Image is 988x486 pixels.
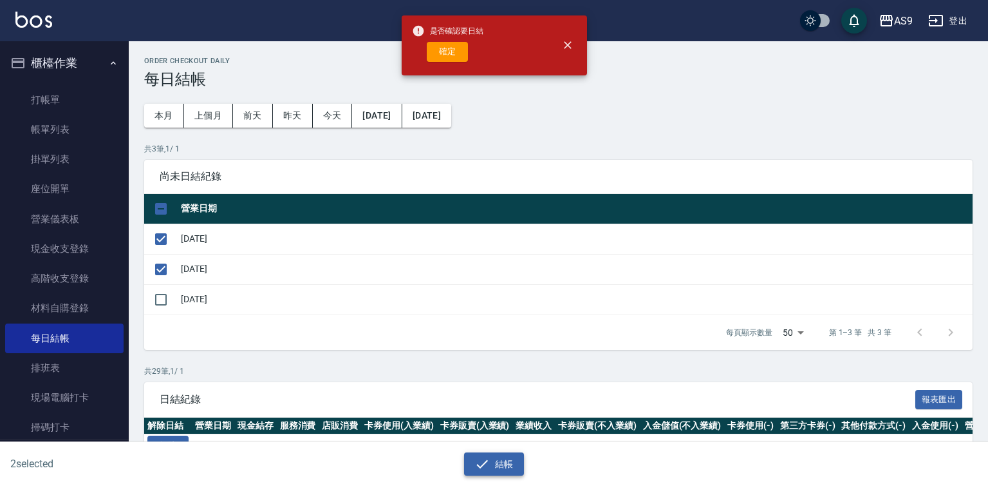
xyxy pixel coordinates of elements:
[923,9,973,33] button: 登出
[5,85,124,115] a: 打帳單
[5,234,124,264] a: 現金收支登錄
[427,42,468,62] button: 確定
[184,104,233,128] button: 上個月
[361,418,437,434] th: 卡券使用(入業績)
[144,70,973,88] h3: 每日結帳
[724,434,777,458] td: 0
[402,104,451,128] button: [DATE]
[144,57,973,65] h2: Order checkout daily
[178,284,973,315] td: [DATE]
[512,418,555,434] th: 業績收入
[147,436,189,456] button: 解除
[777,418,839,434] th: 第三方卡券(-)
[192,418,234,434] th: 營業日期
[277,434,319,458] td: 13241
[5,115,124,144] a: 帳單列表
[192,434,234,458] td: [DATE]
[15,12,52,28] img: Logo
[909,434,962,458] td: 0
[319,434,361,458] td: 0
[160,170,957,183] span: 尚未日結紀錄
[5,264,124,293] a: 高階收支登錄
[361,434,437,458] td: 0
[5,353,124,383] a: 排班表
[726,327,772,338] p: 每頁顯示數量
[234,418,277,434] th: 現金結存
[5,413,124,442] a: 掃碼打卡
[437,418,513,434] th: 卡券販賣(入業績)
[10,456,245,472] h6: 2 selected
[319,418,361,434] th: 店販消費
[915,390,963,410] button: 報表匯出
[555,434,640,458] td: 0
[144,365,973,377] p: 共 29 筆, 1 / 1
[915,393,963,405] a: 報表匯出
[5,204,124,234] a: 營業儀表板
[555,418,640,434] th: 卡券販賣(不入業績)
[777,434,839,458] td: 0
[838,434,909,458] td: 0
[894,13,913,29] div: AS9
[554,31,582,59] button: close
[841,8,867,34] button: save
[838,418,909,434] th: 其他付款方式(-)
[5,324,124,353] a: 每日結帳
[5,383,124,413] a: 現場電腦打卡
[873,8,918,34] button: AS9
[178,194,973,224] th: 營業日期
[512,434,555,458] td: 13241
[160,393,915,406] span: 日結紀錄
[778,315,808,350] div: 50
[313,104,353,128] button: 今天
[178,254,973,284] td: [DATE]
[5,144,124,174] a: 掛單列表
[464,452,524,476] button: 結帳
[640,434,725,458] td: 0
[412,24,484,37] span: 是否確認要日結
[640,418,725,434] th: 入金儲值(不入業績)
[5,293,124,323] a: 材料自購登錄
[277,418,319,434] th: 服務消費
[829,327,891,338] p: 第 1–3 筆 共 3 筆
[5,46,124,80] button: 櫃檯作業
[233,104,273,128] button: 前天
[144,418,192,434] th: 解除日結
[724,418,777,434] th: 卡券使用(-)
[178,224,973,254] td: [DATE]
[144,143,973,155] p: 共 3 筆, 1 / 1
[273,104,313,128] button: 昨天
[234,434,277,458] td: 13241
[437,434,513,458] td: 0
[144,104,184,128] button: 本月
[352,104,402,128] button: [DATE]
[909,418,962,434] th: 入金使用(-)
[5,174,124,204] a: 座位開單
